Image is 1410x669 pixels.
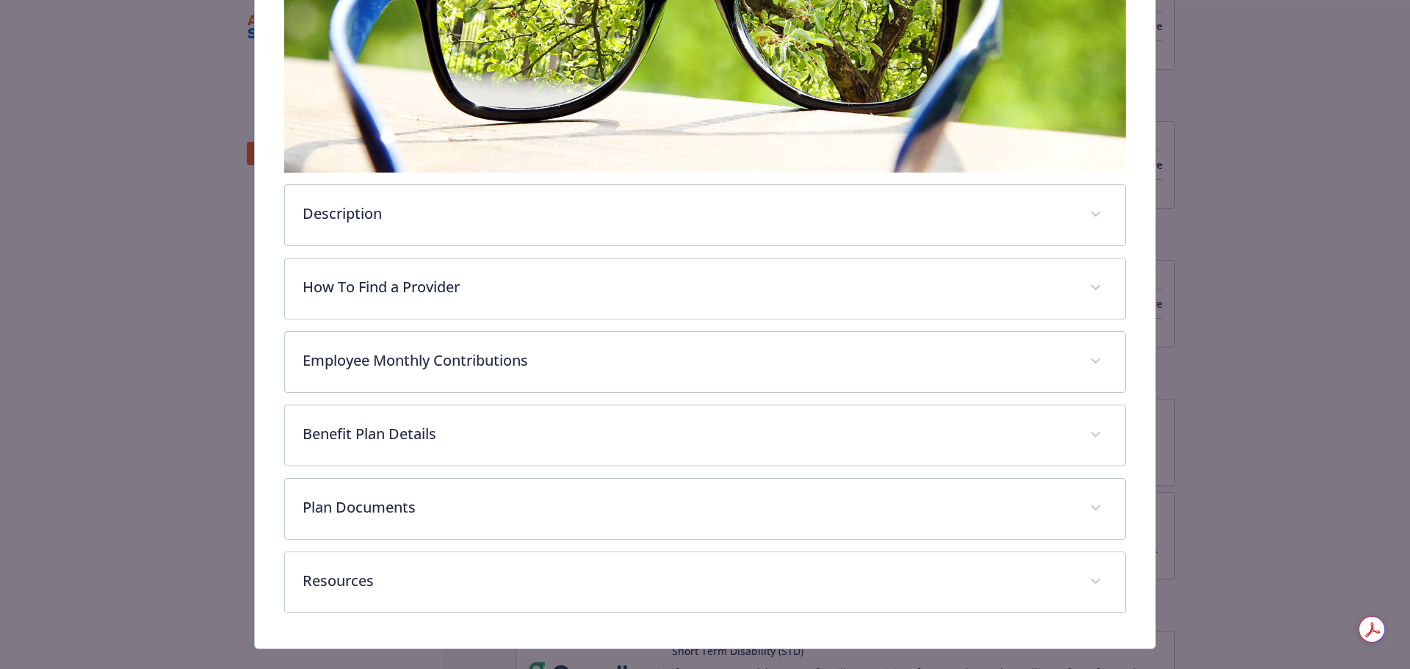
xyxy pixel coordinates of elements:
p: Employee Monthly Contributions [303,350,1073,372]
div: Description [285,185,1126,245]
p: Plan Documents [303,496,1073,518]
p: Resources [303,570,1073,592]
div: Plan Documents [285,479,1126,539]
p: How To Find a Provider [303,276,1073,298]
div: Resources [285,552,1126,612]
p: Description [303,203,1073,225]
div: Benefit Plan Details [285,405,1126,466]
p: Benefit Plan Details [303,423,1073,445]
div: Employee Monthly Contributions [285,332,1126,392]
div: How To Find a Provider [285,258,1126,319]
